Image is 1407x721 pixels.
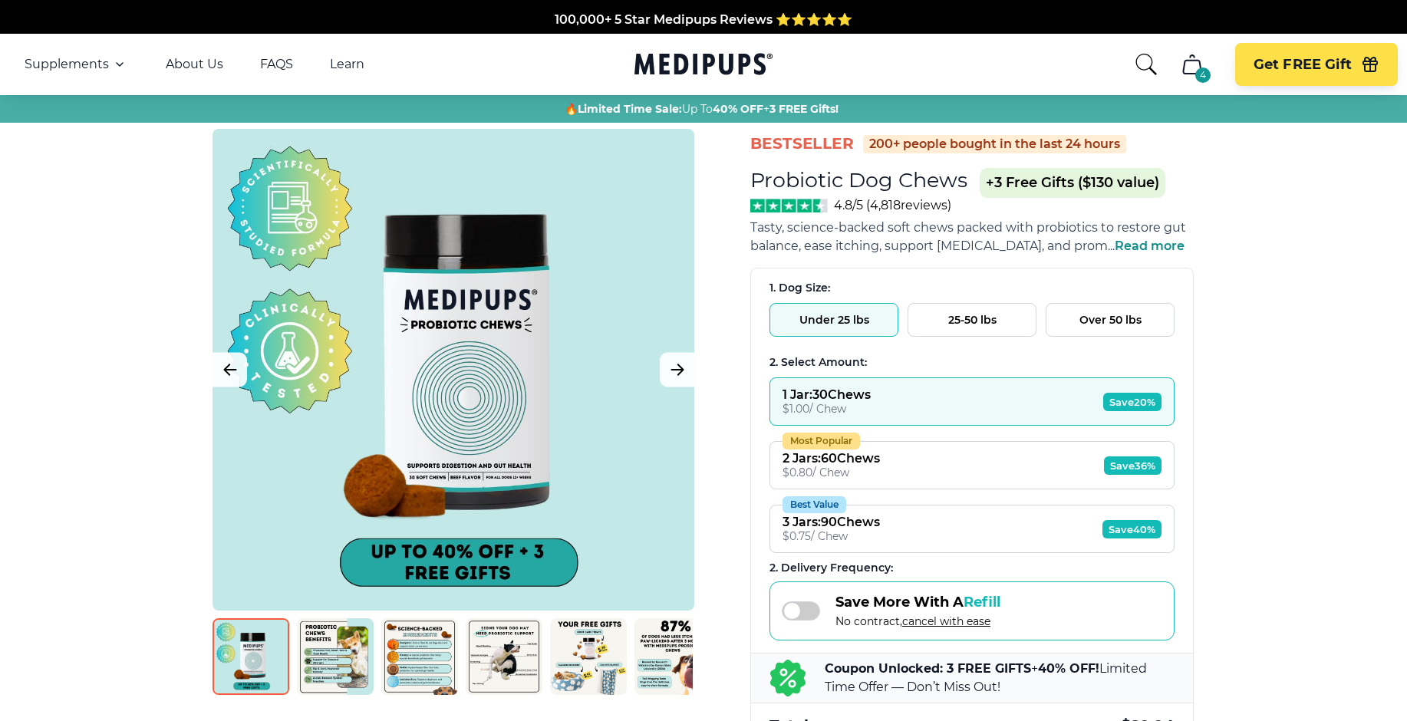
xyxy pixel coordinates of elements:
[783,451,880,466] div: 2 Jars : 60 Chews
[1046,303,1175,337] button: Over 50 lbs
[166,57,223,72] a: About Us
[835,614,1000,628] span: No contract,
[825,661,1031,676] b: Coupon Unlocked: 3 FREE GIFTS
[466,618,542,695] img: Probiotic Dog Chews | Natural Dog Supplements
[1108,239,1185,253] span: ...
[769,355,1175,370] div: 2. Select Amount:
[1038,661,1099,676] b: 40% OFF!
[769,561,893,574] span: 2 . Delivery Frequency:
[902,614,990,628] span: cancel with ease
[1235,43,1398,86] button: Get FREE Gift
[783,529,880,543] div: $ 0.75 / Chew
[1174,46,1211,83] button: cart
[565,101,839,117] span: 🔥 Up To +
[330,57,364,72] a: Learn
[1103,393,1162,411] span: Save 20%
[769,505,1175,553] button: Best Value3 Jars:90Chews$0.75/ ChewSave40%
[25,55,129,74] button: Supplements
[1102,520,1162,538] span: Save 40%
[783,402,871,416] div: $ 1.00 / Chew
[1254,56,1352,74] span: Get FREE Gift
[769,281,1175,295] div: 1. Dog Size:
[1104,456,1162,475] span: Save 36%
[769,441,1175,489] button: Most Popular2 Jars:60Chews$0.80/ ChewSave36%
[213,353,247,387] button: Previous Image
[634,618,711,695] img: Probiotic Dog Chews | Natural Dog Supplements
[1134,52,1158,77] button: search
[834,198,951,212] span: 4.8/5 ( 4,818 reviews)
[964,594,1000,611] span: Refill
[750,199,828,212] img: Stars - 4.8
[835,594,1000,611] span: Save More With A
[555,12,852,27] span: 100,000+ 5 Star Medipups Reviews ⭐️⭐️⭐️⭐️⭐️
[381,618,458,695] img: Probiotic Dog Chews | Natural Dog Supplements
[783,515,880,529] div: 3 Jars : 90 Chews
[769,377,1175,426] button: 1 Jar:30Chews$1.00/ ChewSave20%
[550,618,627,695] img: Probiotic Dog Chews | Natural Dog Supplements
[783,466,880,479] div: $ 0.80 / Chew
[750,239,1108,253] span: balance, ease itching, support [MEDICAL_DATA], and prom
[1115,239,1185,253] span: Read more
[783,387,871,402] div: 1 Jar : 30 Chews
[769,303,898,337] button: Under 25 lbs
[260,57,293,72] a: FAQS
[750,133,854,154] span: BestSeller
[297,618,374,695] img: Probiotic Dog Chews | Natural Dog Supplements
[863,135,1126,153] div: 200+ people bought in the last 24 hours
[213,618,289,695] img: Probiotic Dog Chews | Natural Dog Supplements
[25,57,109,72] span: Supplements
[825,660,1175,696] p: + Limited Time Offer — Don’t Miss Out!
[783,496,846,513] div: Best Value
[783,433,860,449] div: Most Popular
[980,168,1165,198] span: +3 Free Gifts ($130 value)
[750,220,1186,235] span: Tasty, science-backed soft chews packed with probiotics to restore gut
[634,50,773,81] a: Medipups
[750,167,967,193] h1: Probiotic Dog Chews
[908,303,1036,337] button: 25-50 lbs
[1195,67,1211,83] div: 4
[660,353,694,387] button: Next Image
